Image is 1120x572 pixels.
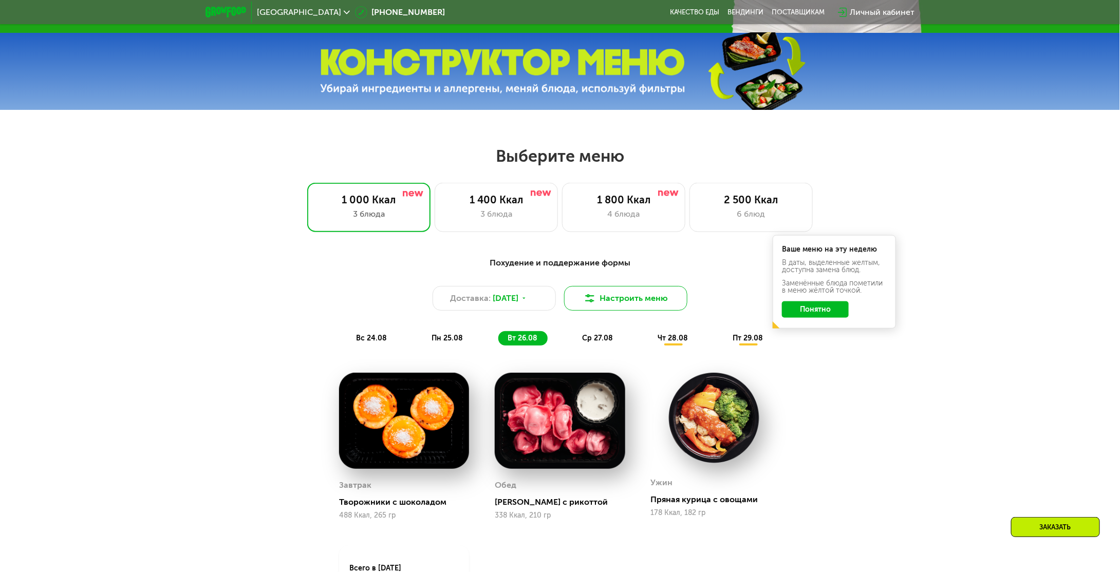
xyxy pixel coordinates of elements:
[700,208,802,220] div: 6 блюд
[782,259,887,274] div: В даты, выделенные желтым, доступна замена блюд.
[318,208,420,220] div: 3 блюда
[445,194,547,206] div: 1 400 Ккал
[339,478,371,493] div: Завтрак
[445,208,547,220] div: 3 блюда
[850,6,914,18] div: Личный кабинет
[573,208,675,220] div: 4 блюда
[339,511,469,520] div: 488 Ккал, 265 гр
[355,6,445,18] a: [PHONE_NUMBER]
[256,257,864,270] div: Похудение и поддержание формы
[564,286,687,311] button: Настроить меню
[339,497,477,507] div: Творожники с шоколадом
[451,292,491,304] span: Доставка:
[582,334,613,342] span: ср 27.08
[493,292,519,304] span: [DATE]
[356,334,387,342] span: вс 24.08
[670,8,719,16] a: Качество еды
[495,478,516,493] div: Обед
[495,497,633,507] div: [PERSON_NAME] с рикоттой
[573,194,675,206] div: 1 800 Ккал
[33,146,1087,166] h2: Выберите меню
[772,8,825,16] div: поставщикам
[651,494,789,505] div: Пряная курица с овощами
[257,8,341,16] span: [GEOGRAPHIC_DATA]
[782,301,849,318] button: Понятно
[658,334,688,342] span: чт 28.08
[700,194,802,206] div: 2 500 Ккал
[782,280,887,294] div: Заменённые блюда пометили в меню жёлтой точкой.
[432,334,463,342] span: пн 25.08
[1011,517,1100,537] div: Заказать
[508,334,537,342] span: вт 26.08
[651,475,673,490] div: Ужин
[727,8,763,16] a: Вендинги
[782,246,887,253] div: Ваше меню на эту неделю
[733,334,763,342] span: пт 29.08
[495,511,625,520] div: 338 Ккал, 210 гр
[651,509,781,517] div: 178 Ккал, 182 гр
[318,194,420,206] div: 1 000 Ккал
